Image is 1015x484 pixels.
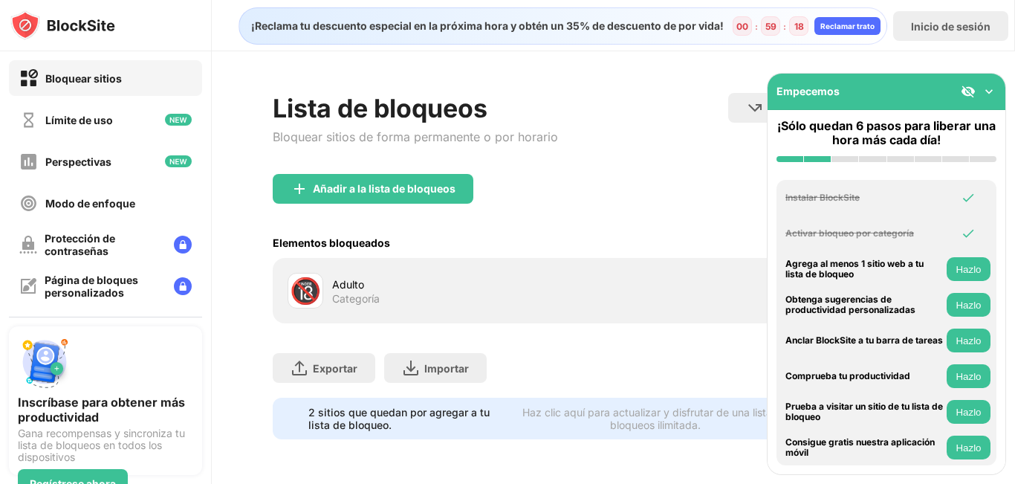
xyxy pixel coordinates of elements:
[332,292,380,305] font: Categoría
[785,436,935,458] font: Consigue gratis nuestra aplicación móvil
[424,362,469,375] font: Importar
[19,69,38,88] img: block-on.svg
[313,182,455,195] font: Añadir a la lista de bloqueos
[19,194,38,213] img: focus-off.svg
[308,406,490,431] font: 2 sitios que quedan por agregar a tu lista de bloqueo.
[776,85,840,97] font: Empecemos
[961,226,976,241] img: omni-check.svg
[18,395,185,425] font: Inscríbase para obtener más productividad
[785,258,924,280] font: Agrega al menos 1 sitio web a tu lista de bloqueo
[956,371,981,382] font: Hazlo
[961,190,976,205] img: omni-check.svg
[10,10,115,40] img: logo-blocksite.svg
[982,84,996,99] img: omni-setup-toggle.svg
[18,335,71,389] img: push-signup.svg
[45,114,113,126] font: Límite de uso
[956,300,981,311] font: Hazlo
[273,129,558,144] font: Bloquear sitios de forma permanente o por horario
[45,72,122,85] font: Bloquear sitios
[18,427,185,463] font: Gana recompensas y sincroniza tu lista de bloqueos en todos los dispositivos
[947,257,990,281] button: Hazlo
[785,228,914,239] font: Activar bloqueo por categoría
[947,436,990,459] button: Hazlo
[956,442,981,454] font: Hazlo
[19,236,37,254] img: password-protection-off.svg
[956,407,981,418] font: Hazlo
[956,264,981,275] font: Hazlo
[956,335,981,346] font: Hazlo
[522,406,788,431] font: Haz clic aquí para actualizar y disfrutar de una lista de bloqueos ilimitada.
[785,335,943,346] font: Anclar BlockSite a tu barra de tareas
[820,22,875,30] font: Reclamar trato
[777,118,996,147] font: ¡Sólo quedan 6 pasos para liberar una hora más cada día!
[45,197,135,210] font: Modo de enfoque
[19,277,37,295] img: customize-block-page-off.svg
[290,275,321,306] font: 🔞
[736,21,748,32] font: 00
[45,274,138,299] font: Página de bloques personalizados
[165,114,192,126] img: new-icon.svg
[785,294,915,315] font: Obtenga sugerencias de productividad personalizadas
[251,19,724,32] font: ¡Reclama tu descuento especial en la próxima hora y obtén un 35% de descuento de por vida!
[313,362,357,375] font: Exportar
[45,232,115,257] font: Protección de contraseñas
[947,364,990,388] button: Hazlo
[273,93,487,123] font: Lista de bloqueos
[755,21,758,32] font: :
[19,152,38,171] img: insights-off.svg
[45,155,111,168] font: Perspectivas
[783,21,786,32] font: :
[785,192,860,203] font: Instalar BlockSite
[174,277,192,295] img: lock-menu.svg
[947,400,990,424] button: Hazlo
[273,236,390,249] font: Elementos bloqueados
[961,84,976,99] img: eye-not-visible.svg
[785,370,910,381] font: Comprueba tu productividad
[947,329,990,352] button: Hazlo
[794,21,804,32] font: 18
[165,155,192,167] img: new-icon.svg
[332,278,364,291] font: Adulto
[785,401,943,422] font: Prueba a visitar un sitio de tu lista de bloqueo
[174,236,192,254] img: lock-menu.svg
[911,20,990,33] font: Inicio de sesión
[947,293,990,317] button: Hazlo
[765,21,776,32] font: 59
[19,111,38,129] img: time-usage-off.svg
